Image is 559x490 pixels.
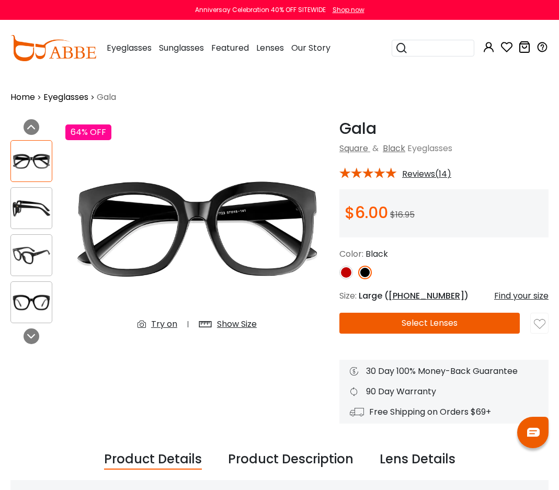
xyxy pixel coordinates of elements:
[107,42,152,54] span: Eyeglasses
[350,365,538,378] div: 30 Day 100% Money-Back Guarantee
[339,142,368,154] a: Square
[327,5,364,14] a: Shop now
[527,428,540,437] img: chat
[345,201,388,224] span: $6.00
[494,290,549,302] div: Find your size
[228,450,353,470] div: Product Description
[407,142,452,154] span: Eyeglasses
[11,198,52,219] img: Gala Black Plastic Eyeglasses , Fashion , UniversalBridgeFit Frames from ABBE Glasses
[65,124,111,140] div: 64% OFF
[339,119,549,138] h1: Gala
[534,318,545,330] img: like
[65,119,329,339] img: Gala Black Plastic Eyeglasses , Fashion , UniversalBridgeFit Frames from ABBE Glasses
[350,406,538,418] div: Free Shipping on Orders $69+
[291,42,330,54] span: Our Story
[11,245,52,266] img: Gala Black Plastic Eyeglasses , Fashion , UniversalBridgeFit Frames from ABBE Glasses
[10,91,35,104] a: Home
[339,313,520,334] button: Select Lenses
[350,385,538,398] div: 90 Day Warranty
[339,248,363,260] span: Color:
[366,248,388,260] span: Black
[97,91,116,104] span: Gala
[359,290,469,302] span: Large ( )
[383,142,405,154] a: Black
[159,42,204,54] span: Sunglasses
[11,292,52,313] img: Gala Black Plastic Eyeglasses , Fashion , UniversalBridgeFit Frames from ABBE Glasses
[10,35,96,61] img: abbeglasses.com
[390,209,415,221] span: $16.95
[402,169,451,179] span: Reviews(14)
[151,318,177,331] div: Try on
[211,42,249,54] span: Featured
[333,5,364,15] div: Shop now
[217,318,257,331] div: Show Size
[11,151,52,172] img: Gala Black Plastic Eyeglasses , Fashion , UniversalBridgeFit Frames from ABBE Glasses
[389,290,464,302] span: [PHONE_NUMBER]
[339,290,357,302] span: Size:
[43,91,88,104] a: Eyeglasses
[195,5,326,15] div: Anniversay Celebration 40% OFF SITEWIDE
[370,142,381,154] span: &
[380,450,455,470] div: Lens Details
[104,450,202,470] div: Product Details
[256,42,284,54] span: Lenses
